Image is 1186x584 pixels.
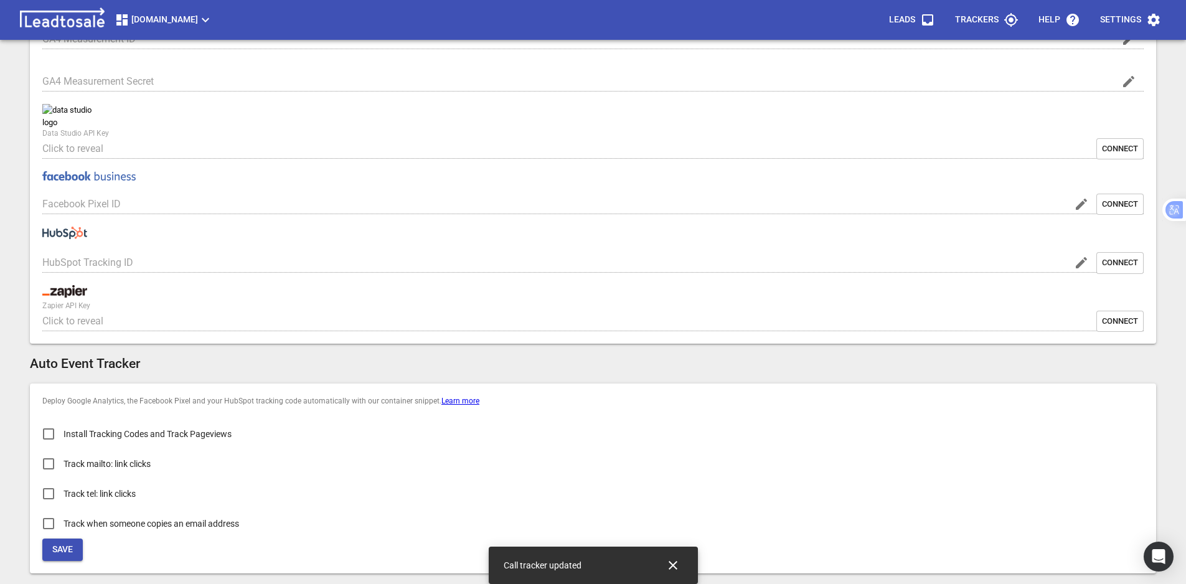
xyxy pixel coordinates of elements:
button: [DOMAIN_NAME] [110,7,218,32]
label: Zapier API Key [42,302,90,309]
div: Call tracker updated [504,554,581,577]
p: Help [1038,14,1060,26]
div: Open Intercom Messenger [1144,542,1174,572]
span: Connect [1102,199,1138,210]
button: Save [42,539,83,561]
span: Connect [1102,143,1138,154]
span: [DOMAIN_NAME] [115,12,213,27]
img: logo [15,7,110,32]
button: Connect [1096,311,1144,332]
span: Track tel: link clicks [64,487,136,501]
label: Data Studio API Key [42,130,109,138]
span: Save [52,544,73,556]
span: Connect [1102,257,1138,268]
button: Close [658,550,688,580]
span: Track mailto: link clicks [64,458,151,471]
span: Connect [1102,316,1138,327]
img: hubspotlogo-web-color.svg [42,227,87,239]
span: Install Tracking Codes and Track Pageviews [64,428,232,441]
img: zapier logo [42,285,87,298]
button: Connect [1096,252,1144,273]
img: data studio logo [42,104,105,129]
button: Connect [1096,194,1144,215]
a: Learn more [441,397,479,405]
span: Track when someone copies an email address [64,517,239,530]
img: facebook-business.svg [42,171,136,181]
span: Deploy Google Analytics, the Facebook Pixel and your HubSpot tracking code automatically with our... [42,396,1144,407]
p: Trackers [955,14,999,26]
button: Connect [1096,138,1144,159]
p: Settings [1100,14,1141,26]
h2: Auto Event Tracker [30,356,1156,372]
p: Leads [889,14,915,26]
